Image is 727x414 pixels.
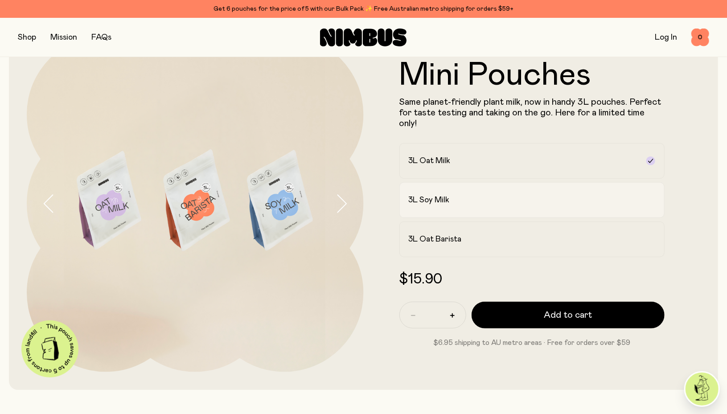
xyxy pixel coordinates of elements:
[399,59,665,91] h1: Mini Pouches
[544,309,592,321] span: Add to cart
[18,4,709,14] div: Get 6 pouches for the price of 5 with our Bulk Pack ✨ Free Australian metro shipping for orders $59+
[409,195,450,205] h2: 3L Soy Milk
[409,234,462,245] h2: 3L Oat Barista
[409,156,451,166] h2: 3L Oat Milk
[50,33,77,41] a: Mission
[399,337,665,348] p: $6.95 shipping to AU metro areas · Free for orders over $59
[399,97,665,129] p: Same planet-friendly plant milk, now in handy 3L pouches. Perfect for taste testing and taking on...
[655,33,677,41] a: Log In
[472,302,665,328] button: Add to cart
[691,29,709,46] button: 0
[91,33,111,41] a: FAQs
[686,373,719,406] img: agent
[399,272,443,287] span: $15.90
